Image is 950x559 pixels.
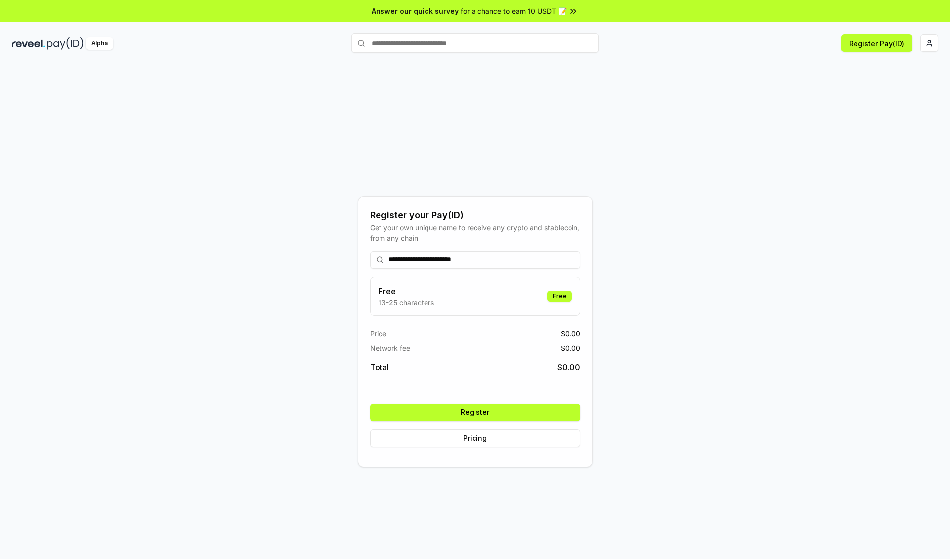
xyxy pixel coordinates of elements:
[372,6,459,16] span: Answer our quick survey
[370,429,580,447] button: Pricing
[561,343,580,353] span: $ 0.00
[370,208,580,222] div: Register your Pay(ID)
[547,291,572,302] div: Free
[47,37,84,50] img: pay_id
[461,6,567,16] span: for a chance to earn 10 USDT 📝
[561,328,580,339] span: $ 0.00
[841,34,912,52] button: Register Pay(ID)
[370,361,389,373] span: Total
[370,328,386,339] span: Price
[379,297,434,307] p: 13-25 characters
[86,37,113,50] div: Alpha
[379,285,434,297] h3: Free
[557,361,580,373] span: $ 0.00
[12,37,45,50] img: reveel_dark
[370,404,580,421] button: Register
[370,222,580,243] div: Get your own unique name to receive any crypto and stablecoin, from any chain
[370,343,410,353] span: Network fee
